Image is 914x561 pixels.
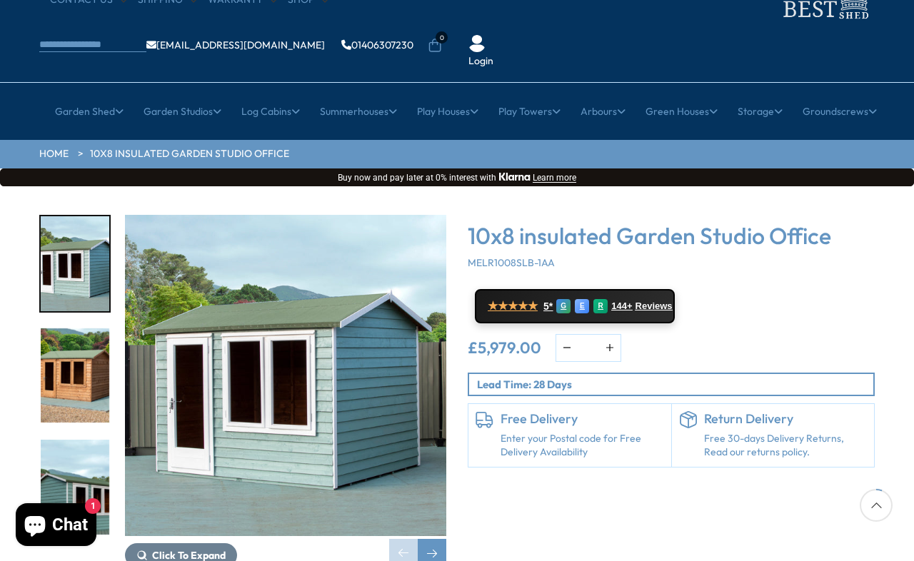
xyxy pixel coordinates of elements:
div: G [556,299,571,313]
a: 01406307230 [341,40,413,50]
img: DSC_0224_dc66ad1d-880b-48d9-9463-18580e136d39_200x200.jpg [41,440,109,535]
div: R [593,299,608,313]
a: [EMAIL_ADDRESS][DOMAIN_NAME] [146,40,325,50]
div: 2 / 10 [39,327,111,425]
a: Garden Shed [55,93,124,129]
a: Play Houses [417,93,478,129]
a: Garden Studios [144,93,221,129]
img: 10x8 insulated Garden Studio Office - Best Shed [125,215,446,536]
a: ★★★★★ 5* G E R 144+ Reviews [475,289,675,323]
a: Summerhouses [320,93,397,129]
span: MELR1008SLB-1AA [468,256,555,269]
a: Play Towers [498,93,561,129]
a: 0 [428,39,442,53]
a: Groundscrews [803,93,877,129]
span: 0 [436,31,448,44]
div: 3 / 10 [39,438,111,536]
h6: Return Delivery [704,411,868,427]
span: Reviews [636,300,673,312]
span: 144+ [611,300,632,312]
p: Lead Time: 28 Days [477,377,873,392]
a: Green Houses [646,93,718,129]
a: Log Cabins [241,93,300,129]
div: E [575,299,589,313]
a: Arbours [581,93,626,129]
a: Storage [738,93,783,129]
a: Login [468,54,493,69]
a: Enter your Postal code for Free Delivery Availability [501,432,664,460]
ins: £5,979.00 [468,340,541,355]
img: User Icon [468,35,486,52]
img: DSC_0211_f606e5f8-8c26-41d0-81a9-3dfa622787e6_200x200.jpg [41,216,109,311]
a: 10x8 insulated Garden Studio Office [90,147,289,161]
inbox-online-store-chat: Shopify online store chat [11,503,101,550]
div: 1 / 10 [39,215,111,313]
h6: Free Delivery [501,411,664,427]
p: Free 30-days Delivery Returns, Read our returns policy. [704,432,868,460]
img: DSC_0159_c7aa35e1-3d63-4491-8348-cbbe94cdcbf7_200x200.jpg [41,328,109,423]
span: ★★★★★ [488,299,538,313]
a: HOME [39,147,69,161]
h3: 10x8 insulated Garden Studio Office [468,222,875,249]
